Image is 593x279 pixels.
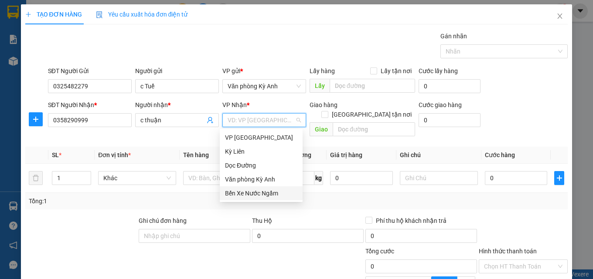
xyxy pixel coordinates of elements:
[96,11,103,18] img: icon
[330,79,415,93] input: Dọc đường
[225,188,297,198] div: Bến Xe Nước Ngầm
[479,248,537,255] label: Hình thức thanh toán
[183,171,261,185] input: VD: Bàn, Ghế
[377,66,415,76] span: Lấy tận nơi
[228,80,301,93] span: Văn phòng Kỳ Anh
[440,33,467,40] label: Gán nhãn
[555,175,564,182] span: plus
[419,67,458,74] label: Cước lấy hàng
[330,171,393,185] input: 0
[139,229,250,243] input: Ghi chú đơn hàng
[220,158,303,172] div: Dọc Đường
[556,13,563,20] span: close
[103,171,171,185] span: Khác
[310,67,335,74] span: Lấy hàng
[333,122,415,136] input: Dọc đường
[419,101,462,108] label: Cước giao hàng
[139,217,187,224] label: Ghi chú đơn hàng
[48,100,132,110] div: SĐT Người Nhận
[29,112,43,126] button: plus
[554,171,564,185] button: plus
[183,151,209,158] span: Tên hàng
[419,79,481,93] input: Cước lấy hàng
[310,101,337,108] span: Giao hàng
[220,186,303,200] div: Bến Xe Nước Ngầm
[330,151,362,158] span: Giá trị hàng
[222,66,306,76] div: VP gửi
[25,11,31,17] span: plus
[29,196,230,206] div: Tổng: 1
[419,113,481,127] input: Cước giao hàng
[98,151,131,158] span: Đơn vị tính
[29,171,43,185] button: delete
[135,100,219,110] div: Người nhận
[225,161,297,170] div: Dọc Đường
[225,175,297,184] div: Văn phòng Kỳ Anh
[25,11,82,18] span: TẠO ĐƠN HÀNG
[29,116,42,123] span: plus
[314,171,323,185] span: kg
[372,216,450,225] span: Phí thu hộ khách nhận trả
[52,151,59,158] span: SL
[225,133,297,142] div: VP [GEOGRAPHIC_DATA]
[222,101,247,108] span: VP Nhận
[252,217,272,224] span: Thu Hộ
[220,145,303,158] div: Kỳ Liên
[220,172,303,186] div: Văn phòng Kỳ Anh
[485,151,515,158] span: Cước hàng
[220,131,303,145] div: VP Mỹ Đình
[365,248,394,255] span: Tổng cước
[135,66,219,76] div: Người gửi
[207,117,214,124] span: user-add
[310,79,330,93] span: Lấy
[328,110,415,119] span: [GEOGRAPHIC_DATA] tận nơi
[225,147,297,156] div: Kỳ Liên
[96,11,188,18] span: Yêu cầu xuất hóa đơn điện tử
[548,4,572,29] button: Close
[310,122,333,136] span: Giao
[396,147,481,164] th: Ghi chú
[48,66,132,76] div: SĐT Người Gửi
[400,171,478,185] input: Ghi Chú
